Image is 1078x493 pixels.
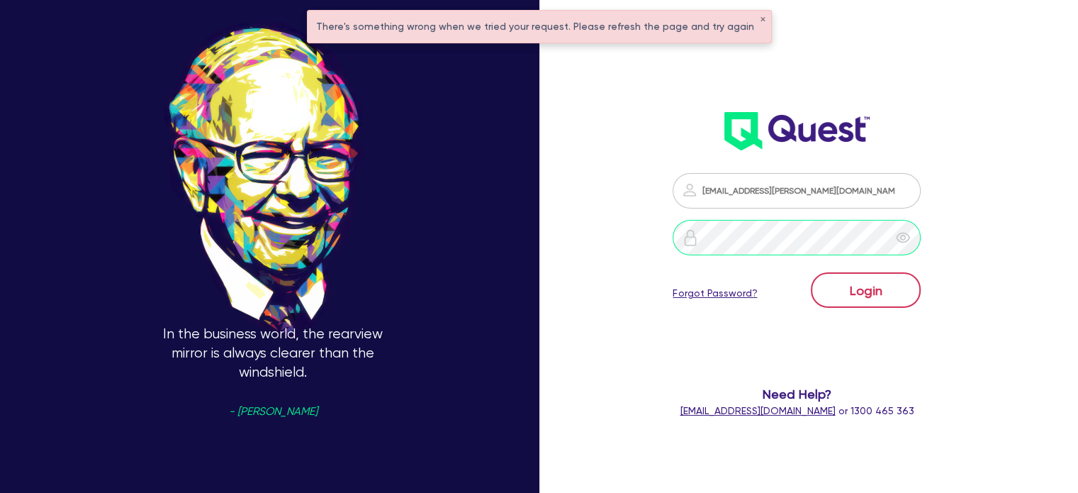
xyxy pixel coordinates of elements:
[680,405,914,416] span: or 1300 465 363
[229,406,318,417] span: - [PERSON_NAME]
[760,16,765,23] button: ✕
[724,112,870,150] img: wH2k97JdezQIQAAAABJRU5ErkJggg==
[896,231,910,245] span: eye
[308,11,771,43] div: There's something wrong when we tried your request. Please refresh the page and try again
[657,384,936,404] span: Need Help?
[811,272,921,308] button: Login
[680,405,835,416] a: [EMAIL_ADDRESS][DOMAIN_NAME]
[673,173,921,209] input: Email address
[673,286,757,301] a: Forgot Password?
[682,229,699,246] img: icon-password
[681,182,698,199] img: icon-password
